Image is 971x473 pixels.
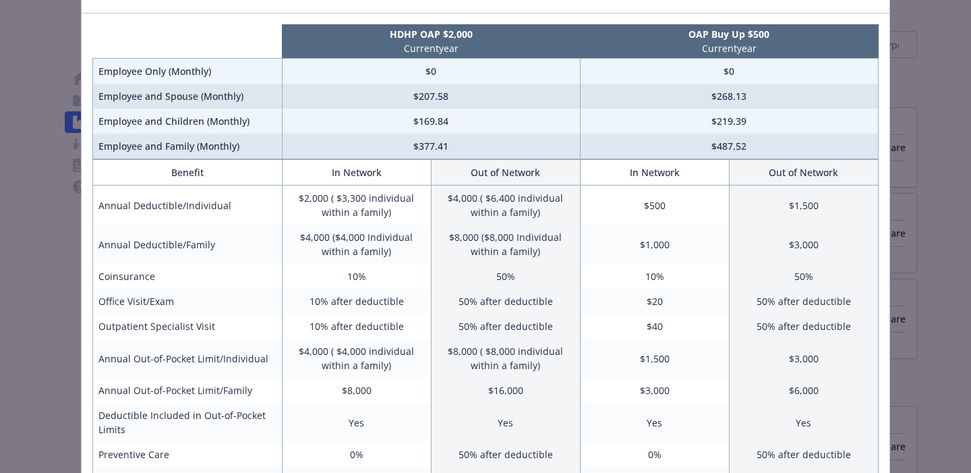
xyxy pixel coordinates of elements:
p: HDHP OAP $2,000 [285,27,577,41]
td: $207.58 [282,84,580,109]
td: $219.39 [580,109,878,134]
td: $16,000 [431,378,580,403]
th: Out of Network [431,160,580,186]
th: intentionally left blank [93,24,283,59]
p: Current year [285,41,577,55]
td: Coinsurance [93,264,283,289]
td: Annual Out-of-Pocket Limit/Family [93,378,283,403]
td: Employee and Spouse (Monthly) [93,84,283,109]
td: Yes [431,403,580,442]
td: 10% after deductible [282,314,431,339]
td: $1,000 [580,225,729,264]
td: 50% after deductible [431,442,580,467]
td: Employee and Family (Monthly) [93,134,283,159]
td: $6,000 [729,378,878,403]
td: 0% [282,442,431,467]
td: Annual Deductible/Family [93,225,283,264]
td: $4,000 ($4,000 Individual within a family) [282,225,431,264]
td: $3,000 [580,378,729,403]
td: $0 [580,59,878,84]
td: $500 [580,186,729,225]
td: $1,500 [729,186,878,225]
td: Annual Deductible/Individual [93,186,283,225]
td: $1,500 [580,339,729,378]
td: 10% [282,264,431,289]
td: $169.84 [282,109,580,134]
td: Employee Only (Monthly) [93,59,283,84]
p: OAP Buy Up $500 [583,27,875,41]
td: $268.13 [580,84,878,109]
td: $8,000 ($8,000 Individual within a family) [431,225,580,264]
td: $3,000 [729,225,878,264]
td: Yes [282,403,431,442]
td: 50% after deductible [431,289,580,314]
td: $487.52 [580,134,878,159]
td: 50% [729,264,878,289]
td: $20 [580,289,729,314]
td: $8,000 [282,378,431,403]
td: $4,000 ( $6,400 individual within a family) [431,186,580,225]
td: $377.41 [282,134,580,159]
td: $4,000 ( $4,000 individual within a family) [282,339,431,378]
td: 50% after deductible [431,314,580,339]
th: Out of Network [729,160,878,186]
td: 10% after deductible [282,289,431,314]
td: Yes [729,403,878,442]
th: Benefit [93,160,283,186]
td: Office Visit/Exam [93,289,283,314]
td: 50% after deductible [729,289,878,314]
td: 10% [580,264,729,289]
p: Current year [583,41,875,55]
td: Preventive Care [93,442,283,467]
td: 0% [580,442,729,467]
td: $0 [282,59,580,84]
td: 50% after deductible [729,442,878,467]
td: Annual Out-of-Pocket Limit/Individual [93,339,283,378]
td: Employee and Children (Monthly) [93,109,283,134]
th: In Network [282,160,431,186]
th: In Network [580,160,729,186]
td: Outpatient Specialist Visit [93,314,283,339]
td: Deductible Included in Out-of-Pocket Limits [93,403,283,442]
td: Yes [580,403,729,442]
td: 50% [431,264,580,289]
td: $2,000 ( $3,300 individual within a family) [282,186,431,225]
td: $40 [580,314,729,339]
td: $8,000 ( $8,000 individual within a family) [431,339,580,378]
td: $3,000 [729,339,878,378]
td: 50% after deductible [729,314,878,339]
